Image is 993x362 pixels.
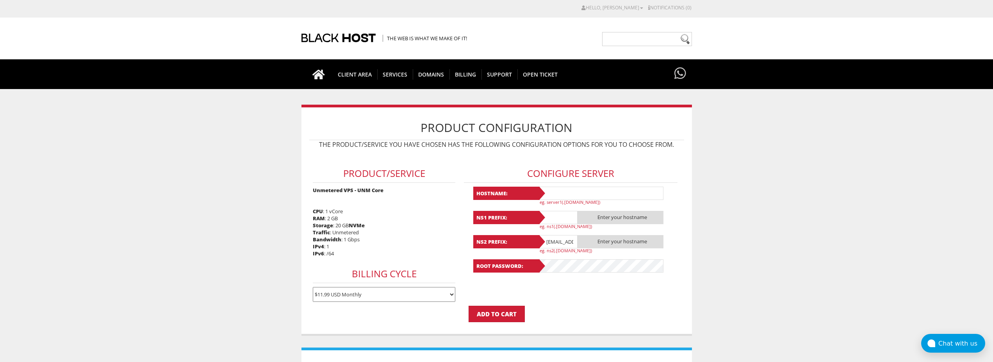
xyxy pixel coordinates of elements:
[309,115,684,140] h1: Product Configuration
[313,222,333,229] b: Storage
[578,211,663,224] span: Enter your hostname
[517,59,563,89] a: Open Ticket
[540,199,669,205] p: eg. server1(.[DOMAIN_NAME])
[383,35,467,42] span: The Web is what we make of it!
[473,187,540,200] b: Hostname:
[413,59,450,89] a: Domains
[602,32,692,46] input: Need help?
[313,265,455,283] h3: Billing Cycle
[464,164,677,183] h3: Configure Server
[473,211,540,224] b: NS1 Prefix:
[578,235,663,248] span: Enter your hostname
[313,250,324,257] b: IPv6
[938,340,985,347] div: Chat with us
[313,164,455,183] h3: Product/Service
[313,208,323,215] b: CPU
[313,187,383,194] strong: Unmetered VPS - UNM Core
[921,334,985,353] button: Chat with us
[469,306,525,322] input: Add to Cart
[349,222,365,229] b: NVMe
[481,69,518,80] span: Support
[377,59,413,89] a: SERVICES
[581,4,643,11] a: Hello, [PERSON_NAME]
[313,243,324,250] b: IPv4
[648,4,692,11] a: Notifications (0)
[309,153,459,306] div: : 1 vCore : 2 GB : 20 GB : Unmetered : 1 Gbps : 1 : /64
[413,69,450,80] span: Domains
[313,236,341,243] b: Bandwidth
[449,59,482,89] a: Billing
[473,235,540,248] b: NS2 Prefix:
[313,229,330,236] b: Traffic
[305,59,333,89] a: Go to homepage
[481,59,518,89] a: Support
[540,223,669,229] p: eg. ns1(.[DOMAIN_NAME])
[449,69,482,80] span: Billing
[313,215,325,222] b: RAM
[377,69,413,80] span: SERVICES
[473,259,540,273] b: Root Password:
[309,140,684,149] p: The product/service you have chosen has the following configuration options for you to choose from.
[540,248,669,253] p: eg. ns2(.[DOMAIN_NAME])
[332,59,378,89] a: CLIENT AREA
[332,69,378,80] span: CLIENT AREA
[672,59,688,88] a: Have questions?
[517,69,563,80] span: Open Ticket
